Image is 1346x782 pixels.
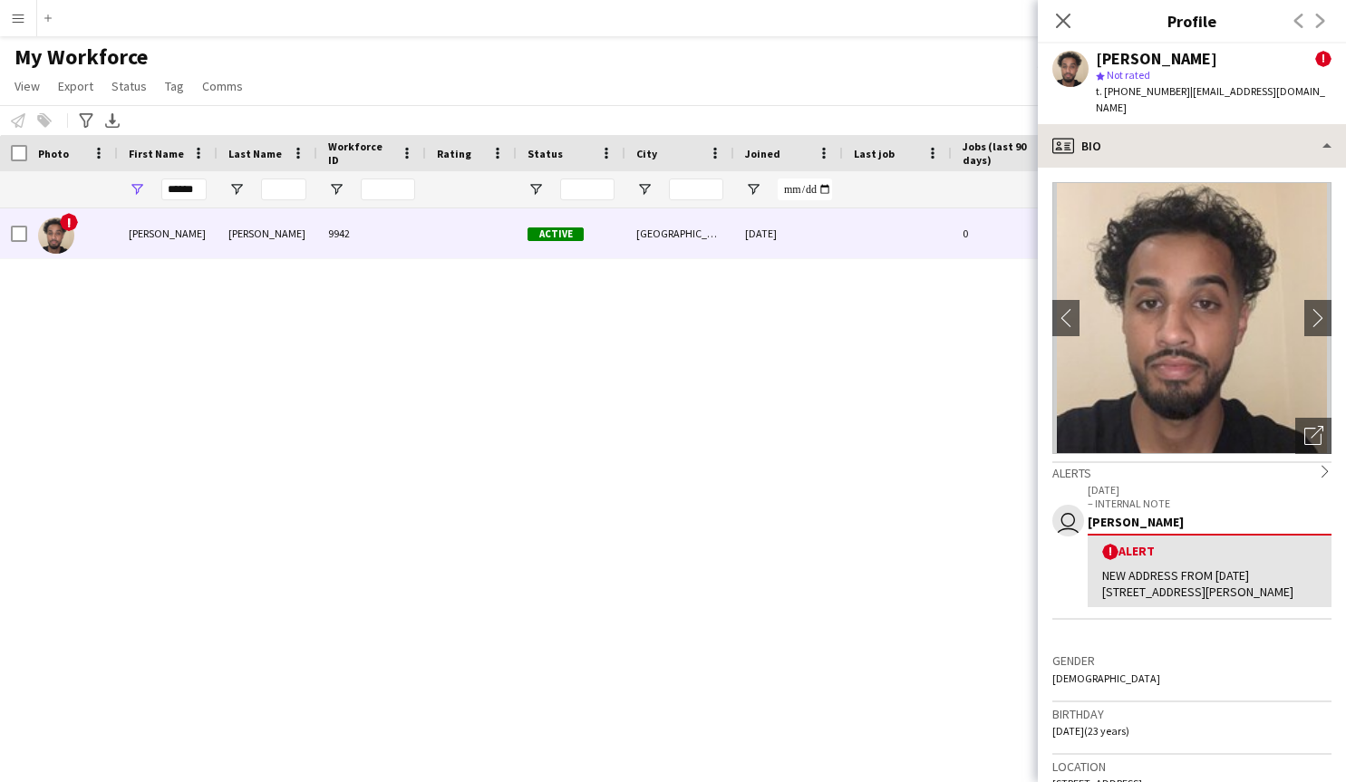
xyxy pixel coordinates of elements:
div: [PERSON_NAME] [1088,514,1331,530]
a: View [7,74,47,98]
button: Open Filter Menu [745,181,761,198]
span: Status [528,147,563,160]
span: t. [PHONE_NUMBER] [1096,84,1190,98]
p: [DATE] [1088,483,1331,497]
div: Open photos pop-in [1295,418,1331,454]
img: Crew avatar or photo [1052,182,1331,454]
div: Alerts [1052,461,1331,481]
span: Export [58,78,93,94]
a: Export [51,74,101,98]
div: [PERSON_NAME] [218,208,317,258]
button: Open Filter Menu [129,181,145,198]
h3: Birthday [1052,706,1331,722]
a: Status [104,74,154,98]
div: Bio [1038,124,1346,168]
span: First Name [129,147,184,160]
button: Open Filter Menu [328,181,344,198]
div: [PERSON_NAME] [1096,51,1217,67]
button: Open Filter Menu [636,181,653,198]
a: Comms [195,74,250,98]
app-action-btn: Export XLSX [102,110,123,131]
button: Open Filter Menu [528,181,544,198]
span: Active [528,227,584,241]
img: Nadeem Miah [38,217,74,254]
div: Alert [1102,543,1317,560]
span: Tag [165,78,184,94]
span: Last Name [228,147,282,160]
div: [DATE] [734,208,843,258]
h3: Location [1052,758,1331,775]
input: Joined Filter Input [778,179,832,200]
input: Workforce ID Filter Input [361,179,415,200]
div: 0 [952,208,1070,258]
div: [GEOGRAPHIC_DATA] [625,208,734,258]
span: ! [1315,51,1331,67]
h3: Profile [1038,9,1346,33]
button: Open Filter Menu [228,181,245,198]
span: View [15,78,40,94]
input: Last Name Filter Input [261,179,306,200]
span: City [636,147,657,160]
div: [PERSON_NAME] [118,208,218,258]
input: First Name Filter Input [161,179,207,200]
input: City Filter Input [669,179,723,200]
p: – INTERNAL NOTE [1088,497,1331,510]
div: 9942 [317,208,426,258]
div: NEW ADDRESS FROM [DATE][STREET_ADDRESS][PERSON_NAME] [1102,567,1317,600]
span: My Workforce [15,43,148,71]
span: Last job [854,147,895,160]
span: [DATE] (23 years) [1052,724,1129,738]
span: Rating [437,147,471,160]
span: Not rated [1107,68,1150,82]
app-action-btn: Advanced filters [75,110,97,131]
input: Status Filter Input [560,179,615,200]
h3: Gender [1052,652,1331,669]
span: Jobs (last 90 days) [963,140,1037,167]
span: | [EMAIL_ADDRESS][DOMAIN_NAME] [1096,84,1325,114]
span: ! [1102,544,1118,560]
span: Comms [202,78,243,94]
span: ! [60,213,78,231]
span: Workforce ID [328,140,393,167]
span: Status [111,78,147,94]
span: [DEMOGRAPHIC_DATA] [1052,671,1160,685]
span: Joined [745,147,780,160]
a: Tag [158,74,191,98]
span: Photo [38,147,69,160]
